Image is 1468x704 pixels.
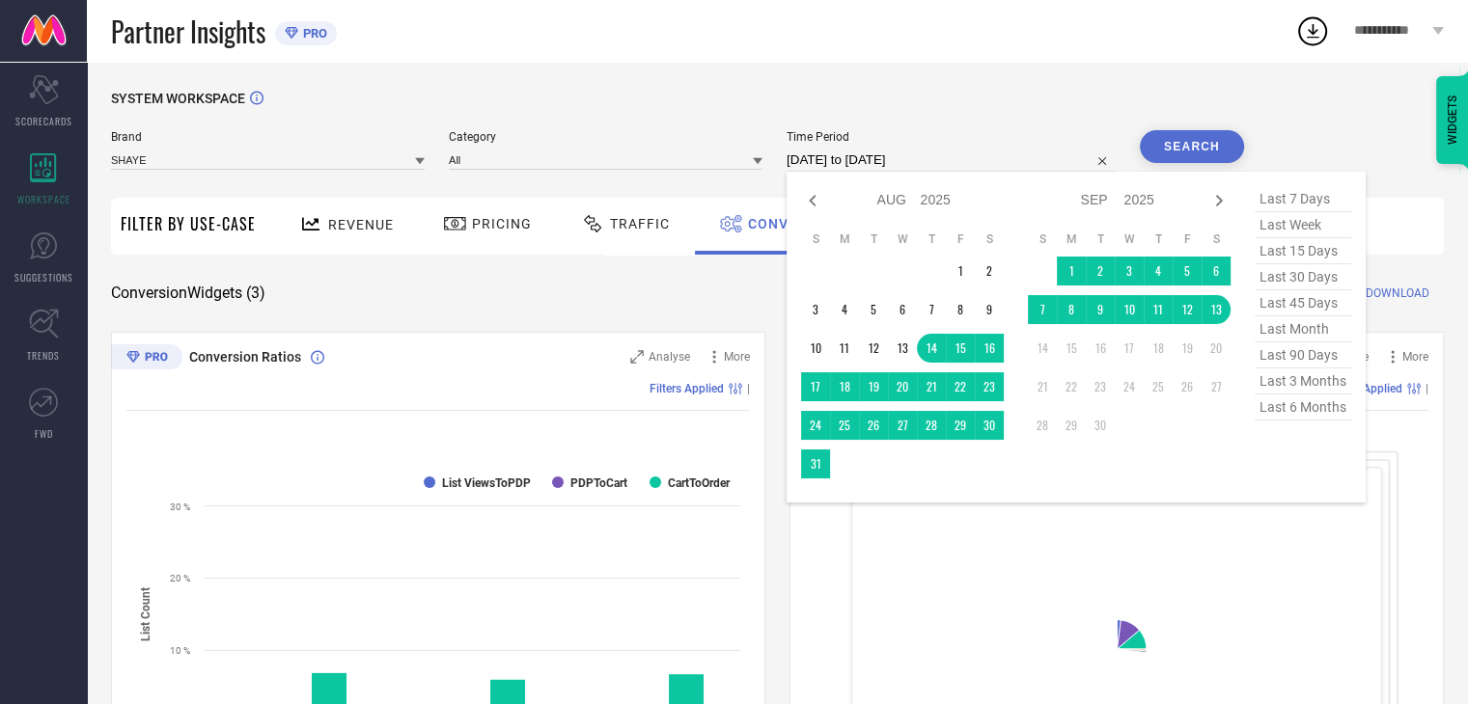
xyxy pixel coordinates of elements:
[859,334,888,363] td: Tue Aug 12 2025
[859,295,888,324] td: Tue Aug 05 2025
[442,476,531,490] text: List ViewsToPDP
[801,334,830,363] td: Sun Aug 10 2025
[111,12,265,51] span: Partner Insights
[1173,372,1202,401] td: Fri Sep 26 2025
[787,149,1116,172] input: Select time period
[1173,295,1202,324] td: Fri Sep 12 2025
[1028,372,1057,401] td: Sun Sep 21 2025
[15,114,72,128] span: SCORECARDS
[917,334,946,363] td: Thu Aug 14 2025
[1255,264,1351,290] span: last 30 days
[1028,411,1057,440] td: Sun Sep 28 2025
[1144,231,1173,247] th: Thursday
[801,449,830,478] td: Sun Aug 31 2025
[1057,295,1086,324] td: Mon Sep 08 2025
[917,411,946,440] td: Thu Aug 28 2025
[787,130,1116,144] span: Time Period
[111,344,182,373] div: Premium
[975,372,1004,401] td: Sat Aug 23 2025
[801,411,830,440] td: Sun Aug 24 2025
[801,372,830,401] td: Sun Aug 17 2025
[1086,411,1115,440] td: Tue Sep 30 2025
[1144,257,1173,285] td: Thu Sep 04 2025
[27,348,60,363] span: TRENDS
[1366,284,1429,303] span: DOWNLOAD
[1086,372,1115,401] td: Tue Sep 23 2025
[1202,372,1231,401] td: Sat Sep 27 2025
[747,382,750,395] span: |
[917,295,946,324] td: Thu Aug 07 2025
[830,231,859,247] th: Monday
[1086,334,1115,363] td: Tue Sep 16 2025
[975,231,1004,247] th: Saturday
[111,284,265,303] span: Conversion Widgets ( 3 )
[975,257,1004,285] td: Sat Aug 02 2025
[801,295,830,324] td: Sun Aug 03 2025
[111,130,425,144] span: Brand
[668,476,731,490] text: CartToOrder
[946,372,975,401] td: Fri Aug 22 2025
[946,231,975,247] th: Friday
[917,231,946,247] th: Thursday
[630,350,644,364] svg: Zoom
[298,26,327,41] span: PRO
[888,231,917,247] th: Wednesday
[1202,295,1231,324] td: Sat Sep 13 2025
[1057,372,1086,401] td: Mon Sep 22 2025
[1255,238,1351,264] span: last 15 days
[1295,14,1330,48] div: Open download list
[1255,368,1351,394] span: last 3 months
[1426,382,1428,395] span: |
[975,295,1004,324] td: Sat Aug 09 2025
[1173,257,1202,285] td: Fri Sep 05 2025
[17,192,70,206] span: WORKSPACE
[1144,372,1173,401] td: Thu Sep 25 2025
[1057,411,1086,440] td: Mon Sep 29 2025
[35,426,53,441] span: FWD
[328,217,394,232] span: Revenue
[1173,231,1202,247] th: Friday
[1173,334,1202,363] td: Fri Sep 19 2025
[449,130,762,144] span: Category
[1144,334,1173,363] td: Thu Sep 18 2025
[472,216,532,231] span: Pricing
[650,382,724,395] span: Filters Applied
[1255,186,1351,212] span: last 7 days
[946,295,975,324] td: Fri Aug 08 2025
[801,189,824,212] div: Previous month
[888,334,917,363] td: Wed Aug 13 2025
[1402,350,1428,364] span: More
[1207,189,1231,212] div: Next month
[121,212,256,235] span: Filter By Use-Case
[570,476,627,490] text: PDPToCart
[975,411,1004,440] td: Sat Aug 30 2025
[1086,231,1115,247] th: Tuesday
[1057,257,1086,285] td: Mon Sep 01 2025
[917,372,946,401] td: Thu Aug 21 2025
[830,372,859,401] td: Mon Aug 18 2025
[946,334,975,363] td: Fri Aug 15 2025
[946,257,975,285] td: Fri Aug 01 2025
[830,295,859,324] td: Mon Aug 04 2025
[859,231,888,247] th: Tuesday
[1255,316,1351,342] span: last month
[1057,334,1086,363] td: Mon Sep 15 2025
[170,573,190,583] text: 20 %
[1028,334,1057,363] td: Sun Sep 14 2025
[1255,290,1351,316] span: last 45 days
[1115,295,1144,324] td: Wed Sep 10 2025
[1202,231,1231,247] th: Saturday
[801,231,830,247] th: Sunday
[1255,212,1351,238] span: last week
[1115,334,1144,363] td: Wed Sep 17 2025
[610,216,670,231] span: Traffic
[189,349,301,365] span: Conversion Ratios
[1144,295,1173,324] td: Thu Sep 11 2025
[1255,394,1351,420] span: last 6 months
[1115,257,1144,285] td: Wed Sep 03 2025
[748,216,842,231] span: Conversion
[1140,130,1244,163] button: Search
[1255,342,1351,368] span: last 90 days
[1202,257,1231,285] td: Sat Sep 06 2025
[14,270,73,284] span: SUGGESTIONS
